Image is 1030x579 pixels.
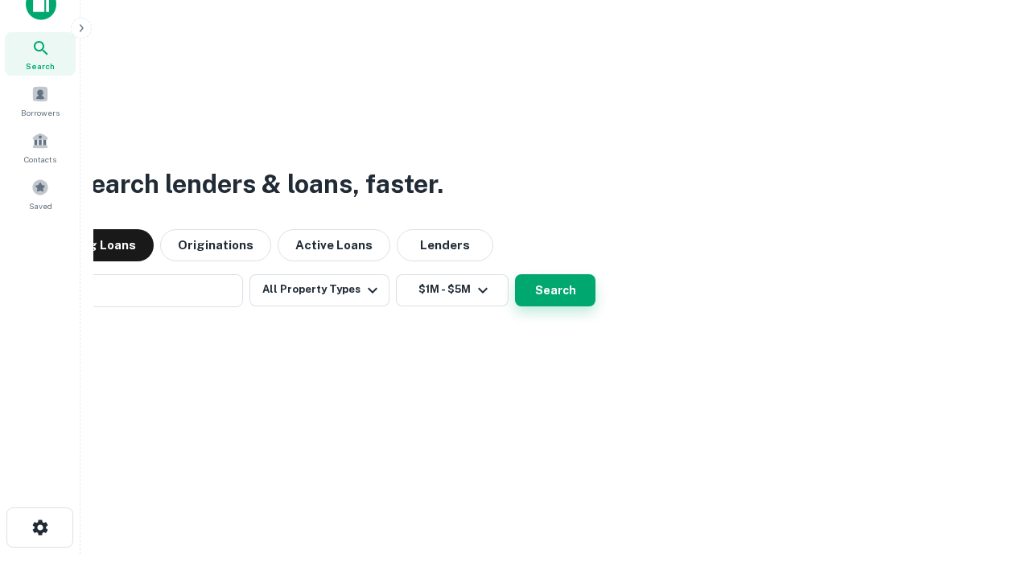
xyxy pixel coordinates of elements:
[515,274,595,306] button: Search
[29,199,52,212] span: Saved
[396,274,509,306] button: $1M - $5M
[5,125,76,169] a: Contacts
[73,165,443,203] h3: Search lenders & loans, faster.
[5,32,76,76] a: Search
[26,60,55,72] span: Search
[5,172,76,216] a: Saved
[24,153,56,166] span: Contacts
[160,229,271,261] button: Originations
[397,229,493,261] button: Lenders
[21,106,60,119] span: Borrowers
[5,79,76,122] a: Borrowers
[249,274,389,306] button: All Property Types
[950,450,1030,528] iframe: Chat Widget
[278,229,390,261] button: Active Loans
